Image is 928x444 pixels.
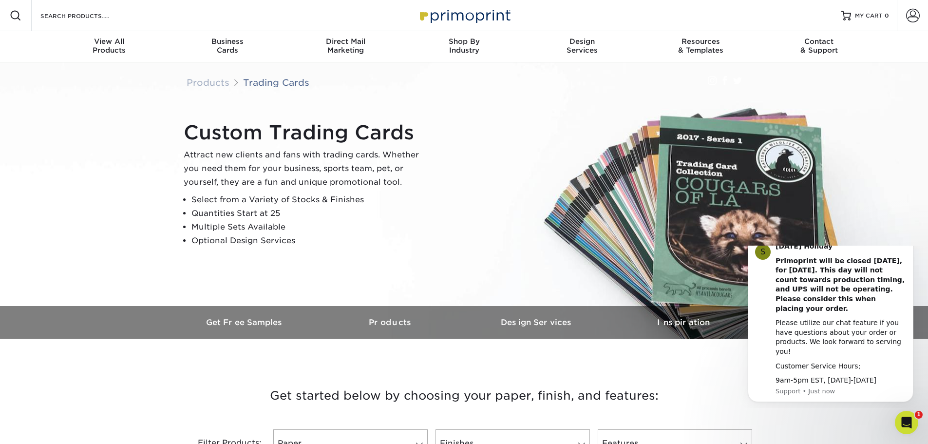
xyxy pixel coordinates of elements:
div: Services [523,37,642,55]
b: Primoprint will be closed [DATE], for [DATE]. This day will not count towards production timing, ... [42,11,171,67]
div: & Support [760,37,878,55]
a: Contact& Support [760,31,878,62]
div: 9am-5pm EST, [DATE]-[DATE] [42,130,173,140]
div: Customer Service Hours; [42,116,173,126]
li: Multiple Sets Available [191,220,427,234]
a: BusinessCards [168,31,286,62]
h3: Products [318,318,464,327]
span: MY CART [855,12,883,20]
a: View AllProducts [50,31,169,62]
a: Direct MailMarketing [286,31,405,62]
a: Design Services [464,306,610,339]
div: Please utilize our chat feature if you have questions about your order or products. We look forwa... [42,73,173,111]
li: Optional Design Services [191,234,427,248]
span: Shop By [405,37,523,46]
span: Contact [760,37,878,46]
a: Resources& Templates [642,31,760,62]
div: Cards [168,37,286,55]
span: Design [523,37,642,46]
h1: Custom Trading Cards [184,121,427,144]
a: Shop ByIndustry [405,31,523,62]
p: Attract new clients and fans with trading cards. Whether you need them for your business, sports ... [184,148,427,189]
span: 1 [915,411,923,419]
h3: Get Free Samples [172,318,318,327]
img: Primoprint [416,5,513,26]
div: Marketing [286,37,405,55]
span: Direct Mail [286,37,405,46]
a: DesignServices [523,31,642,62]
iframe: Intercom live chat [895,411,918,434]
div: Industry [405,37,523,55]
iframe: Intercom notifications message [733,246,928,408]
div: Products [50,37,169,55]
input: SEARCH PRODUCTS..... [39,10,134,21]
span: Resources [642,37,760,46]
a: Inspiration [610,306,757,339]
a: Trading Cards [243,77,309,88]
a: Products [187,77,229,88]
li: Select from a Variety of Stocks & Finishes [191,193,427,207]
div: & Templates [642,37,760,55]
span: 0 [885,12,889,19]
h3: Design Services [464,318,610,327]
h3: Get started below by choosing your paper, finish, and features: [179,374,749,418]
h3: Inspiration [610,318,757,327]
span: View All [50,37,169,46]
li: Quantities Start at 25 [191,207,427,220]
a: Get Free Samples [172,306,318,339]
span: Business [168,37,286,46]
p: Message from Support, sent Just now [42,141,173,150]
a: Products [318,306,464,339]
iframe: Google Customer Reviews [2,414,83,441]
